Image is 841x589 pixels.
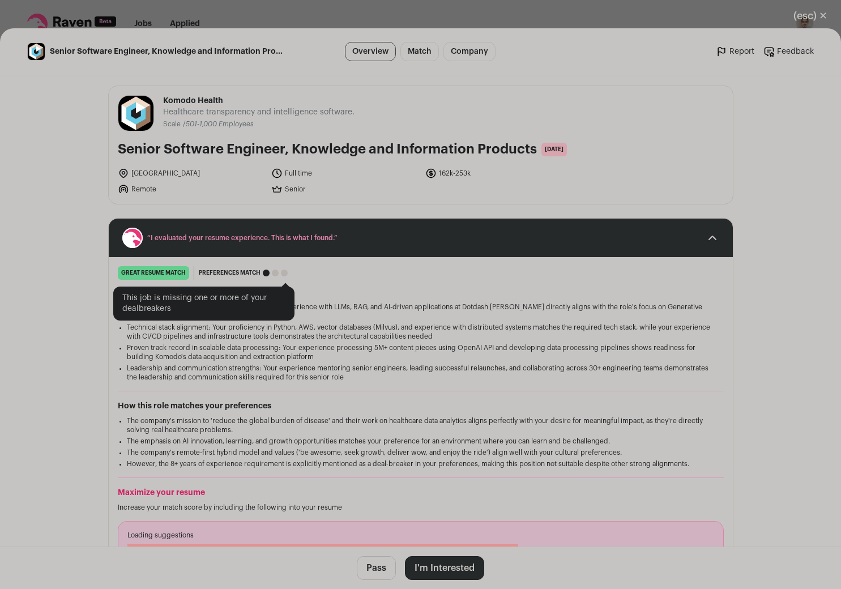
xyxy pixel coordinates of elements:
li: Remote [118,183,265,195]
li: 162k-253k [425,168,573,179]
h1: Senior Software Engineer, Knowledge and Information Products [118,140,537,159]
span: [DATE] [541,143,567,156]
li: Scale [163,120,183,129]
h2: Maximize your resume [118,487,724,498]
button: Close modal [780,3,841,28]
span: Senior Software Engineer, Knowledge and Information Products [50,46,283,57]
span: Preferences match [199,267,261,279]
button: Pass [357,556,396,580]
a: Feedback [763,46,814,57]
span: Komodo Health [163,95,355,106]
p: Increase your match score by including the following into your resume [118,503,724,512]
div: This job is missing one or more of your dealbreakers [113,287,294,321]
a: Company [443,42,496,61]
li: Technical stack alignment: Your proficiency in Python, AWS, vector databases (Milvus), and experi... [127,323,715,341]
li: However, the 8+ years of experience requirement is explicitly mentioned as a deal-breaker in your... [127,459,715,468]
button: I'm Interested [405,556,484,580]
span: 501-1,000 Employees [186,121,254,127]
li: Senior [271,183,419,195]
li: Strong match in AI/ML expertise: Your extensive experience with LLMs, RAG, and AI-driven applicat... [127,302,715,321]
span: Healthcare transparency and intelligence software. [163,106,355,118]
img: b5be2a9e79e75497d5d3e843e0f632e67eecb928d3675b537a8fa936cab5b1b8.jpg [118,96,153,131]
span: “I evaluated your resume experience. This is what I found.” [147,233,694,242]
li: The emphasis on AI innovation, learning, and growth opportunities matches your preference for an ... [127,437,715,446]
img: b5be2a9e79e75497d5d3e843e0f632e67eecb928d3675b537a8fa936cab5b1b8.jpg [28,43,45,60]
li: Proven track record in scalable data processing: Your experience processing 5M+ content pieces us... [127,343,715,361]
h2: How this role matches your preferences [118,400,724,412]
li: Leadership and communication strengths: Your experience mentoring senior engineers, leading succe... [127,364,715,382]
li: The company's remote-first hybrid model and values ('be awesome, seek growth, deliver wow, and en... [127,448,715,457]
h2: Why you are a great fit [118,289,724,298]
a: Match [400,42,439,61]
div: great resume match [118,266,189,280]
li: / [183,120,254,129]
li: Full time [271,168,419,179]
li: The company's mission to 'reduce the global burden of disease' and their work on healthcare data ... [127,416,715,434]
a: Report [716,46,754,57]
a: Overview [345,42,396,61]
li: [GEOGRAPHIC_DATA] [118,168,265,179]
